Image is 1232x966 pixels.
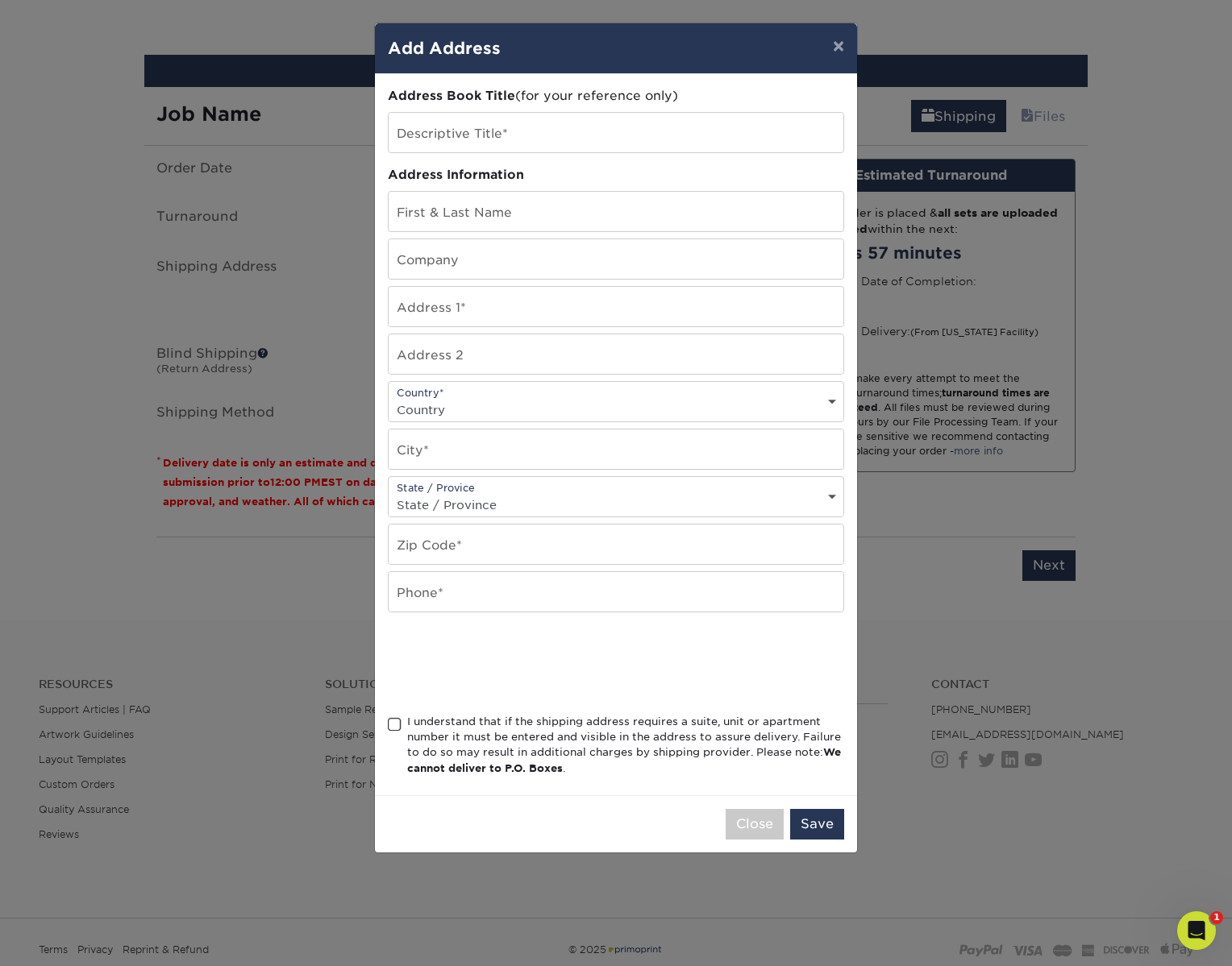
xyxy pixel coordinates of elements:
[790,809,844,840] button: Save
[820,23,857,68] button: ×
[1210,911,1223,924] span: 1
[388,87,844,106] div: (for your reference only)
[388,166,844,184] div: Address Information
[388,632,633,694] iframe: reCAPTCHA
[388,36,844,60] h4: Add Address
[388,88,515,103] span: Address Book Title
[407,746,841,773] b: We cannot deliver to P.O. Boxes
[407,714,844,777] div: I understand that if the shipping address requires a suite, unit or apartment number it must be e...
[1177,911,1216,950] iframe: Intercom live chat
[726,809,784,840] button: Close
